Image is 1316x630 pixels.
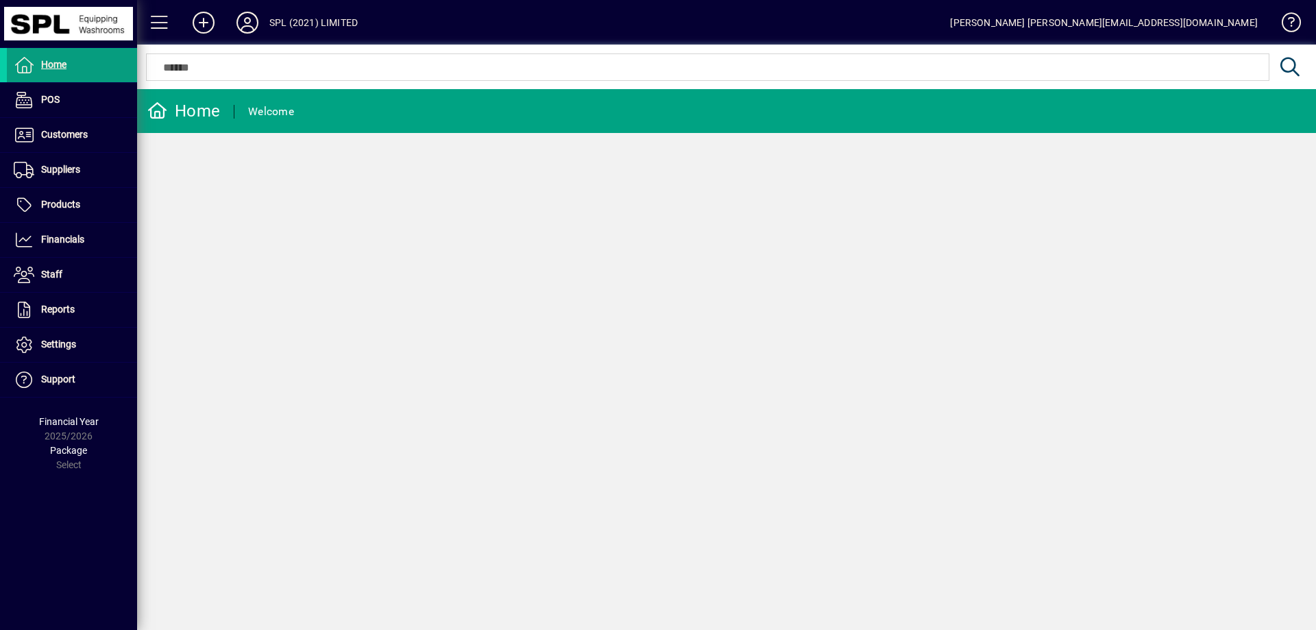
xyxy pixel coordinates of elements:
[7,258,137,292] a: Staff
[7,293,137,327] a: Reports
[39,416,99,427] span: Financial Year
[41,199,80,210] span: Products
[50,445,87,456] span: Package
[41,269,62,280] span: Staff
[182,10,226,35] button: Add
[7,153,137,187] a: Suppliers
[41,94,60,105] span: POS
[248,101,294,123] div: Welcome
[41,234,84,245] span: Financials
[269,12,358,34] div: SPL (2021) LIMITED
[7,83,137,117] a: POS
[41,164,80,175] span: Suppliers
[950,12,1258,34] div: [PERSON_NAME] [PERSON_NAME][EMAIL_ADDRESS][DOMAIN_NAME]
[147,100,220,122] div: Home
[41,59,66,70] span: Home
[7,328,137,362] a: Settings
[226,10,269,35] button: Profile
[41,374,75,385] span: Support
[7,118,137,152] a: Customers
[7,223,137,257] a: Financials
[41,304,75,315] span: Reports
[7,363,137,397] a: Support
[1271,3,1299,47] a: Knowledge Base
[41,339,76,350] span: Settings
[7,188,137,222] a: Products
[41,129,88,140] span: Customers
